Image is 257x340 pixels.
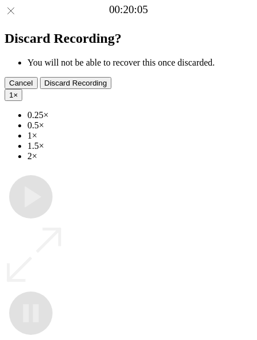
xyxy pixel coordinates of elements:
[27,151,252,161] li: 2×
[27,141,252,151] li: 1.5×
[27,110,252,120] li: 0.25×
[9,91,13,99] span: 1
[27,131,252,141] li: 1×
[109,3,148,16] a: 00:20:05
[5,31,252,46] h2: Discard Recording?
[40,77,112,89] button: Discard Recording
[27,58,252,68] li: You will not be able to recover this once discarded.
[27,120,252,131] li: 0.5×
[5,89,22,101] button: 1×
[5,77,38,89] button: Cancel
